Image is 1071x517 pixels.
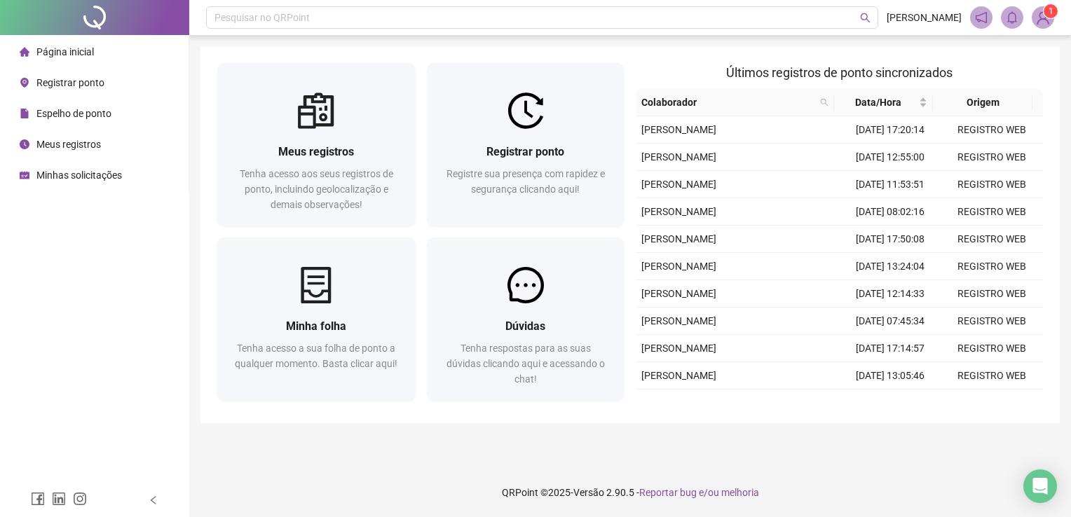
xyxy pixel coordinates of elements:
[840,390,941,417] td: [DATE] 12:03:00
[36,108,111,119] span: Espelho de ponto
[278,145,354,158] span: Meus registros
[217,63,416,226] a: Meus registrosTenha acesso aos seus registros de ponto, incluindo geolocalização e demais observa...
[446,343,605,385] span: Tenha respostas para as suas dúvidas clicando aqui e acessando o chat!
[20,47,29,57] span: home
[840,171,941,198] td: [DATE] 11:53:51
[1032,7,1053,28] img: 89433
[427,237,625,401] a: DúvidasTenha respostas para as suas dúvidas clicando aqui e acessando o chat!
[887,10,962,25] span: [PERSON_NAME]
[840,280,941,308] td: [DATE] 12:14:33
[941,362,1043,390] td: REGISTRO WEB
[840,95,916,110] span: Data/Hora
[641,343,716,354] span: [PERSON_NAME]
[840,144,941,171] td: [DATE] 12:55:00
[941,144,1043,171] td: REGISTRO WEB
[840,198,941,226] td: [DATE] 08:02:16
[641,261,716,272] span: [PERSON_NAME]
[486,145,564,158] span: Registrar ponto
[726,65,953,80] span: Últimos registros de ponto sincronizados
[36,139,101,150] span: Meus registros
[641,206,716,217] span: [PERSON_NAME]
[840,362,941,390] td: [DATE] 13:05:46
[52,492,66,506] span: linkedin
[1049,6,1053,16] span: 1
[36,77,104,88] span: Registrar ponto
[933,89,1032,116] th: Origem
[286,319,346,333] span: Minha folha
[149,495,158,505] span: left
[641,288,716,299] span: [PERSON_NAME]
[941,308,1043,335] td: REGISTRO WEB
[941,280,1043,308] td: REGISTRO WEB
[941,335,1043,362] td: REGISTRO WEB
[975,11,988,24] span: notification
[834,89,933,116] th: Data/Hora
[641,151,716,163] span: [PERSON_NAME]
[641,179,716,190] span: [PERSON_NAME]
[31,492,45,506] span: facebook
[840,335,941,362] td: [DATE] 17:14:57
[217,237,416,401] a: Minha folhaTenha acesso a sua folha de ponto a qualquer momento. Basta clicar aqui!
[641,95,814,110] span: Colaborador
[240,168,393,210] span: Tenha acesso aos seus registros de ponto, incluindo geolocalização e demais observações!
[840,226,941,253] td: [DATE] 17:50:08
[505,319,545,333] span: Dúvidas
[1006,11,1018,24] span: bell
[860,13,871,23] span: search
[20,78,29,88] span: environment
[20,109,29,118] span: file
[817,92,831,113] span: search
[941,116,1043,144] td: REGISTRO WEB
[639,487,759,498] span: Reportar bug e/ou melhoria
[641,233,716,244] span: [PERSON_NAME]
[820,98,828,106] span: search
[840,308,941,335] td: [DATE] 07:45:34
[840,116,941,144] td: [DATE] 17:20:14
[189,468,1071,517] footer: QRPoint © 2025 - 2.90.5 -
[941,390,1043,417] td: REGISTRO WEB
[941,226,1043,253] td: REGISTRO WEB
[941,171,1043,198] td: REGISTRO WEB
[235,343,397,369] span: Tenha acesso a sua folha de ponto a qualquer momento. Basta clicar aqui!
[641,370,716,381] span: [PERSON_NAME]
[1023,469,1057,503] div: Open Intercom Messenger
[73,492,87,506] span: instagram
[641,315,716,326] span: [PERSON_NAME]
[941,198,1043,226] td: REGISTRO WEB
[427,63,625,226] a: Registrar pontoRegistre sua presença com rapidez e segurança clicando aqui!
[36,46,94,57] span: Página inicial
[641,124,716,135] span: [PERSON_NAME]
[36,170,122,181] span: Minhas solicitações
[1044,4,1058,18] sup: Atualize o seu contato no menu Meus Dados
[20,170,29,180] span: schedule
[840,253,941,280] td: [DATE] 13:24:04
[573,487,604,498] span: Versão
[446,168,605,195] span: Registre sua presença com rapidez e segurança clicando aqui!
[941,253,1043,280] td: REGISTRO WEB
[20,139,29,149] span: clock-circle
